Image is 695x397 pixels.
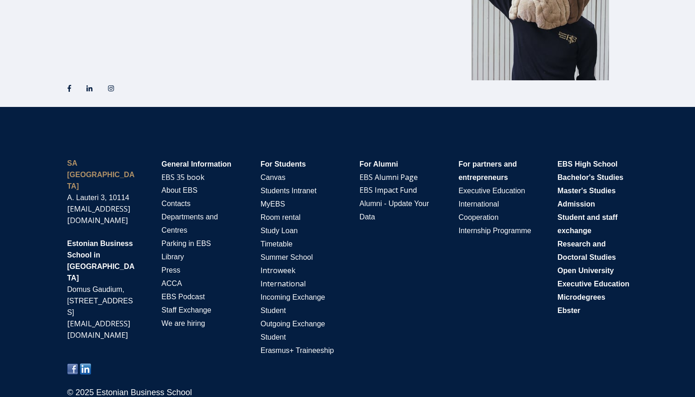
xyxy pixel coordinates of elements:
[261,160,306,168] span: For Students
[161,240,211,247] span: Parking in EBS
[558,213,618,235] span: Student and staff exchange
[458,199,499,222] a: International Cooperation
[261,253,313,261] span: Summer School
[161,293,205,301] span: EBS Podcast
[558,212,618,235] a: Student and staff exchange
[262,265,296,275] a: ntroweek
[161,253,184,261] span: Library
[67,319,130,340] a: [EMAIL_ADDRESS][DOMAIN_NAME]
[458,225,531,235] a: Internship Programme
[67,204,130,225] a: [EMAIL_ADDRESS][DOMAIN_NAME]
[261,292,325,315] a: Incoming Exchange Student
[161,280,182,287] span: ACCA
[63,1,191,29] iframe: Embedded CTA
[261,267,296,274] span: I
[261,319,325,342] a: Outgoing Exchange Student
[261,185,317,196] a: Students Intranet
[161,278,182,288] a: ACCA
[261,212,301,222] a: Room rental
[558,267,614,274] span: Open University
[558,305,581,315] a: Ebster
[558,293,605,301] span: Microdegrees
[558,307,581,314] span: Ebster
[558,240,616,261] span: Research and Doctoral Studies
[261,225,298,235] a: Study Loan
[558,265,614,275] a: Open University
[67,240,135,282] span: Estonian Business School in [GEOGRAPHIC_DATA]
[161,160,231,168] span: General Information
[261,240,293,248] span: Timetable
[161,238,211,248] a: Parking in EBS
[261,320,325,341] span: Outgoing Exchange Student
[359,172,418,182] a: EBS Alumni Page
[458,227,531,235] span: Internship Programme
[558,172,623,182] a: Bachelor's Studies
[261,172,285,182] a: Canvas
[67,388,192,397] span: © 2025 Estonian Business School
[161,305,211,315] a: Staff Exchange
[261,187,317,195] span: Students Intranet
[558,187,616,195] span: Master's Studies
[458,185,525,196] a: Executive Education
[261,293,325,314] span: Incoming Exchange Student
[558,173,623,181] span: Bachelor's Studies
[261,200,285,208] span: MyEBS
[261,347,334,354] span: Erasmus+ Traineeship
[261,239,293,249] a: Timetable
[458,160,517,181] span: For partners and entrepreneurs
[67,363,78,375] img: Share on facebook
[161,212,218,235] a: Departments and Centres
[261,199,285,209] a: MyEBS
[359,185,417,195] a: EBS Impact Fund
[161,266,180,274] span: Press
[261,280,306,288] span: I
[261,213,301,221] span: Room rental
[161,213,218,234] span: Departments and Centres
[359,200,429,221] span: Alumni - Update Your Data
[67,194,129,201] span: A. Lauteri 3, 10114
[67,285,133,316] span: Domus Gaudium, [STREET_ADDRESS]
[161,185,197,195] a: About EBS
[261,173,285,181] span: Canvas
[359,160,398,168] span: For Alumni
[161,265,180,275] a: Press
[161,291,205,302] a: EBS Podcast
[558,199,595,209] a: Admission
[558,200,595,208] span: Admission
[558,279,630,289] a: Executive Education
[161,306,211,314] span: Staff Exchange
[558,159,618,169] a: EBS High School
[458,200,499,221] span: International Cooperation
[80,363,91,375] img: Share on linkedin
[458,187,525,195] span: Executive Education
[161,198,190,208] a: Contacts
[161,318,205,328] a: We are hiring
[558,292,605,302] a: Microdegrees
[359,198,429,222] a: Alumni - Update Your Data
[161,200,190,207] span: Contacts
[262,279,306,289] a: nternational
[63,40,166,67] iframe: Embedded CTA
[261,345,334,355] a: Erasmus+ Traineeship
[558,280,630,288] span: Executive Education
[161,319,205,327] span: We are hiring
[161,186,197,194] span: About EBS
[261,227,298,235] span: Study Loan
[261,252,313,262] a: Summer School
[67,159,135,190] strong: SA [GEOGRAPHIC_DATA]
[161,172,205,182] a: EBS 35 book
[558,239,616,262] a: Research and Doctoral Studies
[558,185,616,196] a: Master's Studies
[558,160,618,168] span: EBS High School
[161,252,184,262] a: Library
